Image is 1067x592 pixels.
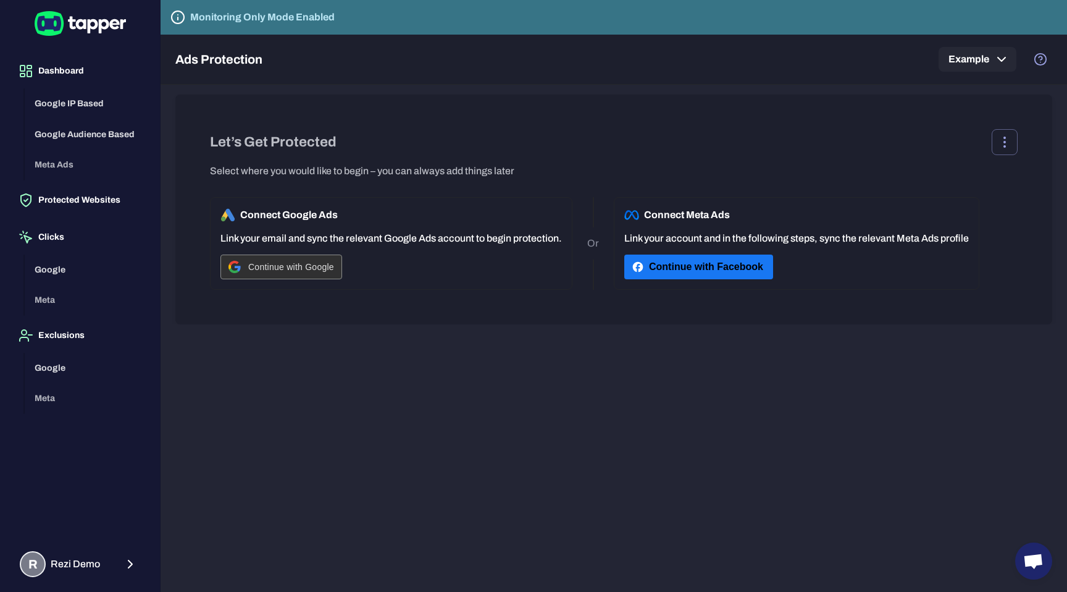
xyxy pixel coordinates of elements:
[25,88,150,119] button: Google IP Based
[10,546,150,582] button: RRezi Demo
[190,10,335,25] h6: Monitoring Only Mode Enabled
[10,318,150,353] button: Exclusions
[51,558,100,570] span: Rezi Demo
[1015,543,1052,580] div: Open chat
[624,208,730,222] h6: Connect Meta Ads
[587,227,599,260] p: Or
[175,52,262,67] h5: Ads Protection
[10,183,150,218] button: Protected Websites
[10,220,150,255] button: Clicks
[10,194,150,205] a: Protected Websites
[10,231,150,242] a: Clicks
[25,119,150,150] button: Google Audience Based
[25,255,150,285] button: Google
[10,65,150,75] a: Dashboard
[25,98,150,108] a: Google IP Based
[248,262,334,272] span: Continue with Google
[25,128,150,138] a: Google Audience Based
[624,232,969,245] p: Link your account and in the following steps, sync the relevant Meta Ads profile
[25,353,150,384] button: Google
[220,255,342,279] button: Continue with Google
[25,263,150,274] a: Google
[210,133,337,151] h4: Let’s Get Protected
[624,255,773,279] button: Continue with Facebook
[939,47,1016,72] button: Example
[25,362,150,372] a: Google
[210,165,1018,177] p: Select where you would like to begin – you can always add things later
[220,208,338,222] h6: Connect Google Ads
[220,232,562,245] p: Link your email and sync the relevant Google Ads account to begin protection.
[10,329,150,340] a: Exclusions
[170,10,185,25] svg: Tapper is not blocking any fraudulent activity for this domain
[20,551,46,577] div: R
[10,54,150,88] button: Dashboard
